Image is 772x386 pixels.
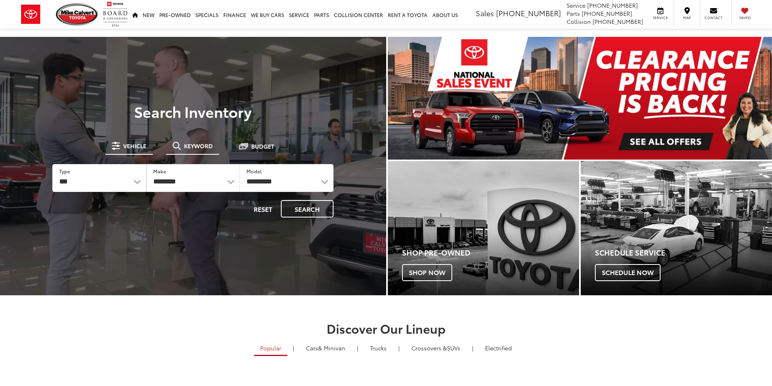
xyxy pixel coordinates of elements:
[101,322,672,335] h2: Discover Our Lineup
[567,17,591,26] span: Collision
[582,9,632,17] span: [PHONE_NUMBER]
[595,264,661,281] span: Schedule Now
[153,168,166,175] label: Make
[587,1,638,9] span: [PHONE_NUMBER]
[581,161,772,295] a: Schedule Service Schedule Now
[291,344,296,352] li: |
[567,9,580,17] span: Parts
[470,344,475,352] li: |
[388,161,579,295] div: Toyota
[704,15,723,20] span: Contact
[402,264,452,281] span: Shop Now
[581,161,772,295] div: Toyota
[388,161,579,295] a: Shop Pre-Owned Shop Now
[479,341,518,355] a: Electrified
[300,341,351,355] a: Cars
[123,143,146,149] span: Vehicle
[56,3,99,26] img: Mike Calvert Toyota
[651,15,669,20] span: Service
[247,200,279,218] button: Reset
[496,8,561,18] span: [PHONE_NUMBER]
[251,143,274,149] span: Budget
[595,249,772,257] h4: Schedule Service
[246,168,262,175] label: Model
[184,143,213,149] span: Keyword
[396,344,402,352] li: |
[318,344,345,352] span: & Minivan
[254,341,287,356] a: Popular
[592,17,643,26] span: [PHONE_NUMBER]
[405,341,466,355] a: SUVs
[411,344,447,352] span: Crossovers &
[678,15,696,20] span: Map
[402,249,579,257] h4: Shop Pre-Owned
[59,168,70,175] label: Type
[736,15,754,20] span: Saved
[355,344,360,352] li: |
[567,1,586,9] span: Service
[364,341,393,355] a: Trucks
[34,103,352,119] h3: Search Inventory
[281,200,334,218] button: Search
[476,8,494,18] span: Sales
